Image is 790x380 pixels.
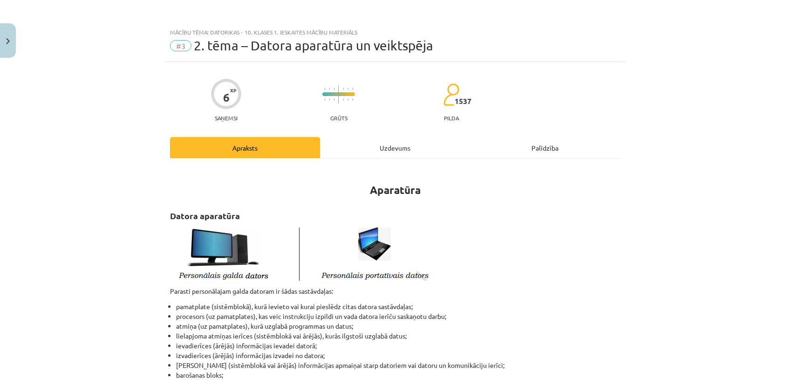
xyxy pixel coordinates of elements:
[170,137,320,158] div: Apraksts
[324,88,325,90] img: icon-short-line-57e1e144782c952c97e751825c79c345078a6d821885a25fce030b3d8c18986b.svg
[343,88,344,90] img: icon-short-line-57e1e144782c952c97e751825c79c345078a6d821885a25fce030b3d8c18986b.svg
[176,351,620,360] li: izvadierīces (ārējās) informācijas izvadei no datora;
[347,98,348,101] img: icon-short-line-57e1e144782c952c97e751825c79c345078a6d821885a25fce030b3d8c18986b.svg
[176,311,620,321] li: procesors (uz pamatplates), kas veic instrukciju izpildi un vada datora ierīču saskaņotu darbu;
[324,98,325,101] img: icon-short-line-57e1e144782c952c97e751825c79c345078a6d821885a25fce030b3d8c18986b.svg
[352,98,353,101] img: icon-short-line-57e1e144782c952c97e751825c79c345078a6d821885a25fce030b3d8c18986b.svg
[347,88,348,90] img: icon-short-line-57e1e144782c952c97e751825c79c345078a6d821885a25fce030b3d8c18986b.svg
[176,302,620,311] li: pamatplate (sistēmblokā), kurā ievieto vai kurai pieslēdz citas datora sastāvdaļas;
[330,115,347,121] p: Grūts
[170,29,620,35] div: Mācību tēma: Datorikas - 10. klases 1. ieskaites mācību materiāls
[6,38,10,44] img: icon-close-lesson-0947bae3869378f0d4975bcd49f059093ad1ed9edebbc8119c70593378902aed.svg
[329,88,330,90] img: icon-short-line-57e1e144782c952c97e751825c79c345078a6d821885a25fce030b3d8c18986b.svg
[370,183,421,197] strong: Aparatūra
[194,38,433,53] span: 2. tēma – Datora aparatūra un veiktspēja
[338,85,339,104] img: icon-long-line-d9ea69661e0d244f92f715978eff75569469978d946b2353a9bb055b3ed8787d.svg
[176,370,620,380] li: barošanas bloks;
[455,97,471,105] span: 1537
[223,91,230,104] div: 6
[176,341,620,351] li: ievadierīces (ārējās) informācijas ievadei datorā;
[320,137,470,158] div: Uzdevums
[170,210,240,221] strong: Datora aparatūra
[170,40,191,51] span: #3
[343,98,344,101] img: icon-short-line-57e1e144782c952c97e751825c79c345078a6d821885a25fce030b3d8c18986b.svg
[444,115,459,121] p: pilda
[176,331,620,341] li: lielapjoma atmiņas ierīces (sistēmblokā vai ārējās), kurās ilgstoši uzglabā datus;
[211,115,241,121] p: Saņemsi
[176,321,620,331] li: atmiņa (uz pamatplates), kurā uzglabā programmas un datus;
[470,137,620,158] div: Palīdzība
[352,88,353,90] img: icon-short-line-57e1e144782c952c97e751825c79c345078a6d821885a25fce030b3d8c18986b.svg
[176,360,620,370] li: [PERSON_NAME] (sistēmblokā vai ārējās) informācijas apmaiņai starp datoriem vai datoru un komunik...
[443,83,459,106] img: students-c634bb4e5e11cddfef0936a35e636f08e4e9abd3cc4e673bd6f9a4125e45ecb1.svg
[329,98,330,101] img: icon-short-line-57e1e144782c952c97e751825c79c345078a6d821885a25fce030b3d8c18986b.svg
[170,286,620,296] p: Parasti personālajam galda datoram ir šādas sastāvdaļas:
[230,88,236,93] span: XP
